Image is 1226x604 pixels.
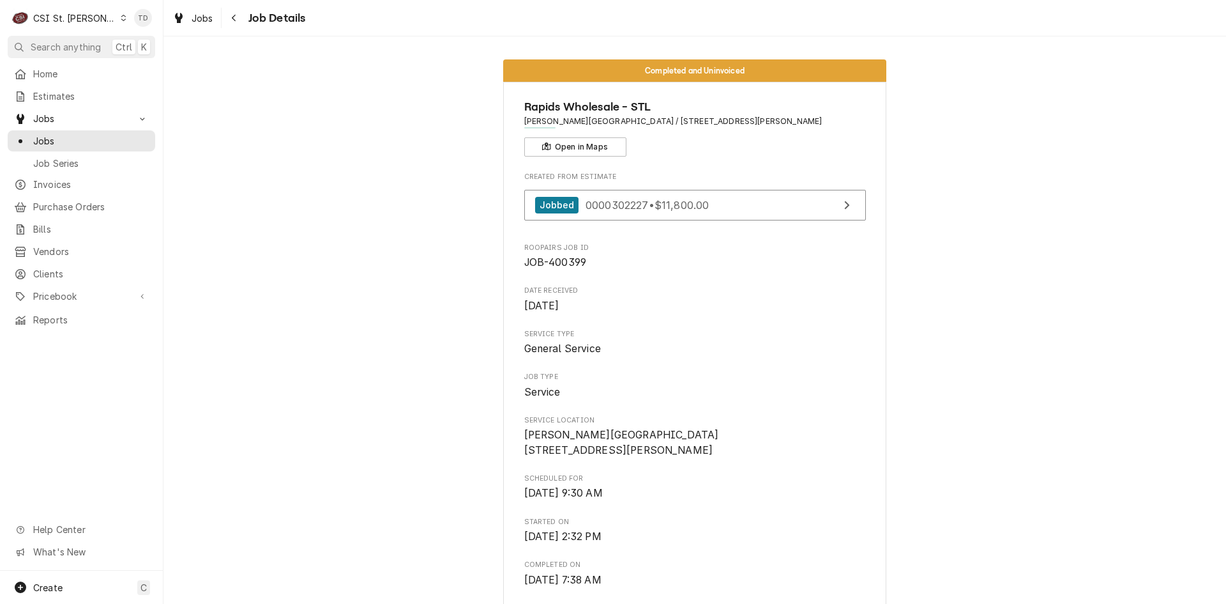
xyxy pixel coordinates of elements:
[140,581,147,594] span: C
[134,9,152,27] div: Tim Devereux's Avatar
[524,560,866,587] div: Completed On
[535,197,579,214] div: Jobbed
[524,415,866,426] span: Service Location
[8,286,155,307] a: Go to Pricebook
[524,343,601,355] span: General Service
[524,137,626,157] button: Open in Maps
[33,112,130,125] span: Jobs
[33,200,149,213] span: Purchase Orders
[524,560,866,570] span: Completed On
[524,474,866,501] div: Scheduled For
[645,66,745,75] span: Completed and Uninvoiced
[8,219,155,240] a: Bills
[524,415,866,458] div: Service Location
[31,40,101,54] span: Search anything
[33,222,149,236] span: Bills
[524,255,866,270] span: Roopairs Job ID
[8,196,155,217] a: Purchase Orders
[524,329,866,339] span: Service Type
[524,286,866,296] span: Date Received
[33,134,149,148] span: Jobs
[116,40,132,54] span: Ctrl
[524,529,866,545] span: Started On
[33,245,149,258] span: Vendors
[33,178,149,191] span: Invoices
[33,582,63,593] span: Create
[524,298,866,314] span: Date Received
[524,300,559,312] span: [DATE]
[33,313,149,327] span: Reports
[8,36,155,58] button: Search anythingCtrlK
[524,429,719,456] span: [PERSON_NAME][GEOGRAPHIC_DATA] [STREET_ADDRESS][PERSON_NAME]
[8,541,155,562] a: Go to What's New
[524,486,866,501] span: Scheduled For
[524,116,866,127] span: Address
[524,372,866,399] div: Job Type
[524,98,866,157] div: Client Information
[524,573,866,588] span: Completed On
[8,241,155,262] a: Vendors
[33,523,148,536] span: Help Center
[524,243,866,253] span: Roopairs Job ID
[33,12,116,25] div: CSI St. [PERSON_NAME]
[245,10,306,27] span: Job Details
[524,243,866,270] div: Roopairs Job ID
[524,574,602,586] span: [DATE] 7:38 AM
[11,9,29,27] div: CSI St. Louis's Avatar
[524,386,561,398] span: Service
[224,8,245,28] button: Navigate back
[134,9,152,27] div: TD
[524,256,587,268] span: JOB-400399
[167,8,218,29] a: Jobs
[8,86,155,107] a: Estimates
[503,59,886,82] div: Status
[33,267,149,281] span: Clients
[524,172,866,182] span: Created From Estimate
[524,190,866,221] a: View Estimate
[8,174,155,195] a: Invoices
[8,519,155,540] a: Go to Help Center
[524,329,866,357] div: Service Type
[524,487,603,499] span: [DATE] 9:30 AM
[524,98,866,116] span: Name
[8,153,155,174] a: Job Series
[11,9,29,27] div: C
[524,341,866,357] span: Service Type
[524,474,866,484] span: Scheduled For
[524,286,866,313] div: Date Received
[524,517,866,527] span: Started On
[33,545,148,559] span: What's New
[524,517,866,545] div: Started On
[33,67,149,81] span: Home
[586,198,709,211] span: 0000302227 • $11,800.00
[8,309,155,330] a: Reports
[33,89,149,103] span: Estimates
[8,108,155,129] a: Go to Jobs
[8,263,155,284] a: Clients
[524,530,602,543] span: [DATE] 2:32 PM
[141,40,147,54] span: K
[33,157,149,170] span: Job Series
[524,385,866,400] span: Job Type
[33,290,130,303] span: Pricebook
[192,12,213,25] span: Jobs
[524,428,866,458] span: Service Location
[8,130,155,151] a: Jobs
[524,372,866,382] span: Job Type
[8,63,155,84] a: Home
[524,172,866,227] div: Created From Estimate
